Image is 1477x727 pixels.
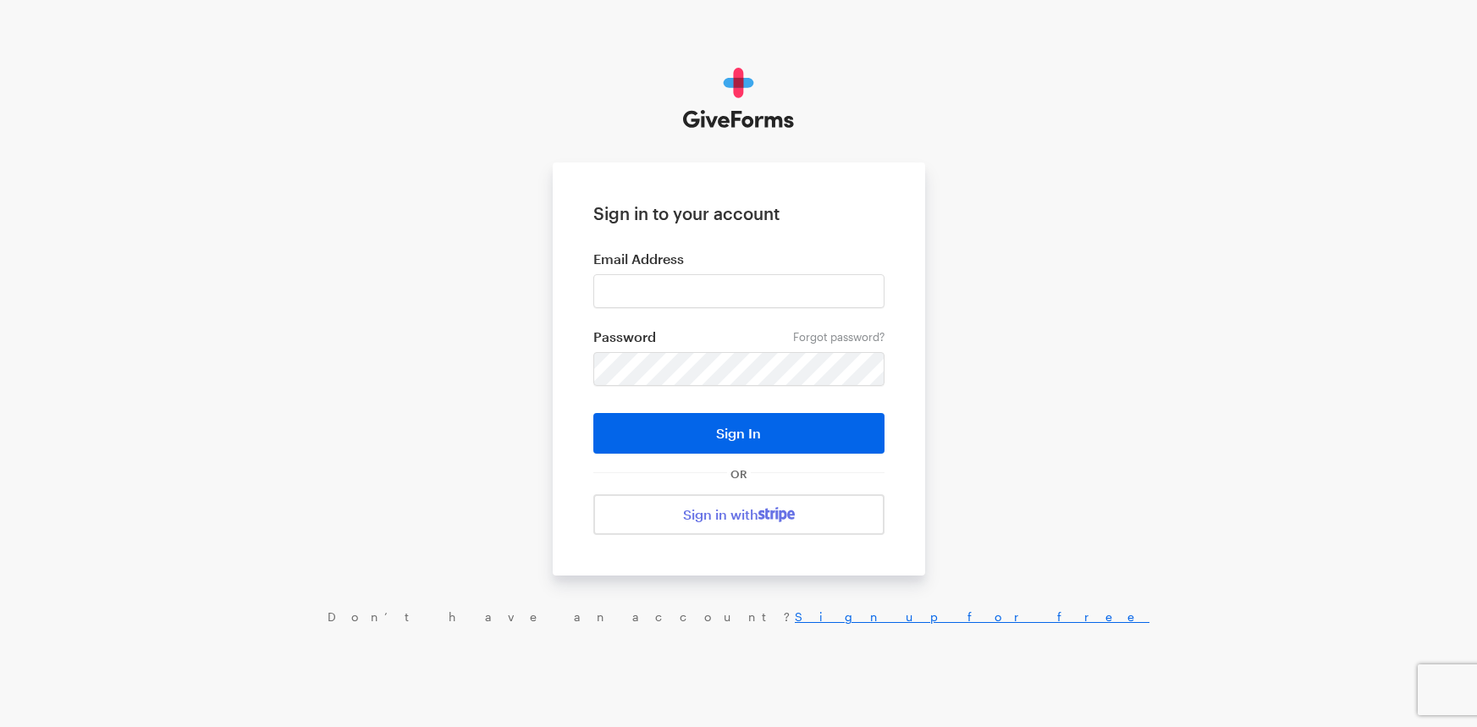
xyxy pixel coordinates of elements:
[683,68,794,129] img: GiveForms
[793,330,885,344] a: Forgot password?
[593,413,885,454] button: Sign In
[593,251,885,267] label: Email Address
[593,494,885,535] a: Sign in with
[593,328,885,345] label: Password
[795,609,1149,624] a: Sign up for free
[593,203,885,223] h1: Sign in to your account
[17,609,1460,625] div: Don’t have an account?
[758,507,795,522] img: stripe-07469f1003232ad58a8838275b02f7af1ac9ba95304e10fa954b414cd571f63b.svg
[727,467,751,481] span: OR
